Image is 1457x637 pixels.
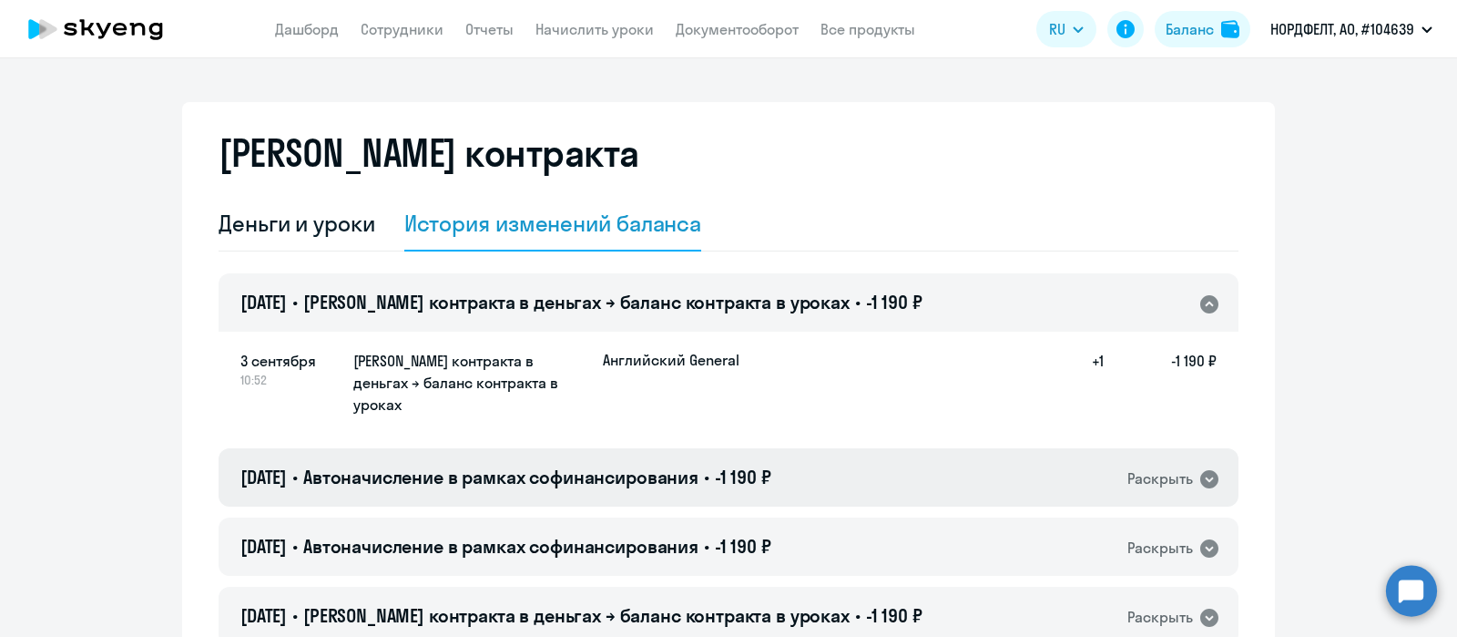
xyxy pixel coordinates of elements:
[240,535,287,558] span: [DATE]
[1127,606,1193,629] div: Раскрыть
[303,535,698,558] span: Автоначисление в рамках софинансирования
[676,20,799,38] a: Документооборот
[303,291,850,313] span: [PERSON_NAME] контракта в деньгах → баланс контракта в уроках
[292,535,298,558] span: •
[820,20,915,38] a: Все продукты
[404,209,702,238] div: История изменений баланса
[240,466,287,488] span: [DATE]
[866,291,922,313] span: -1 190 ₽
[240,372,339,388] span: 10:52
[303,604,850,627] span: [PERSON_NAME] контракта в деньгах → баланс контракта в уроках
[465,20,514,38] a: Отчеты
[240,291,287,313] span: [DATE]
[303,466,698,488] span: Автоначисление в рамках софинансирования
[219,131,639,175] h2: [PERSON_NAME] контракта
[1155,11,1250,47] button: Балансbalance
[715,535,771,558] span: -1 190 ₽
[240,604,287,627] span: [DATE]
[240,350,339,372] span: 3 сентября
[353,350,588,416] h5: [PERSON_NAME] контракта в деньгах → баланс контракта в уроках
[1221,20,1239,38] img: balance
[1104,350,1217,417] h5: -1 190 ₽
[1127,537,1193,560] div: Раскрыть
[704,466,709,488] span: •
[219,209,375,238] div: Деньги и уроки
[1166,18,1214,40] div: Баланс
[292,466,298,488] span: •
[361,20,443,38] a: Сотрудники
[704,535,709,558] span: •
[855,291,861,313] span: •
[292,604,298,627] span: •
[275,20,339,38] a: Дашборд
[715,466,771,488] span: -1 190 ₽
[603,350,739,370] p: Английский General
[1036,11,1096,47] button: RU
[866,604,922,627] span: -1 190 ₽
[1045,350,1104,417] h5: +1
[855,604,861,627] span: •
[1270,18,1414,40] p: НОРДФЕЛТ, АО, #104639
[1127,467,1193,490] div: Раскрыть
[1261,7,1442,51] button: НОРДФЕЛТ, АО, #104639
[292,291,298,313] span: •
[535,20,654,38] a: Начислить уроки
[1049,18,1065,40] span: RU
